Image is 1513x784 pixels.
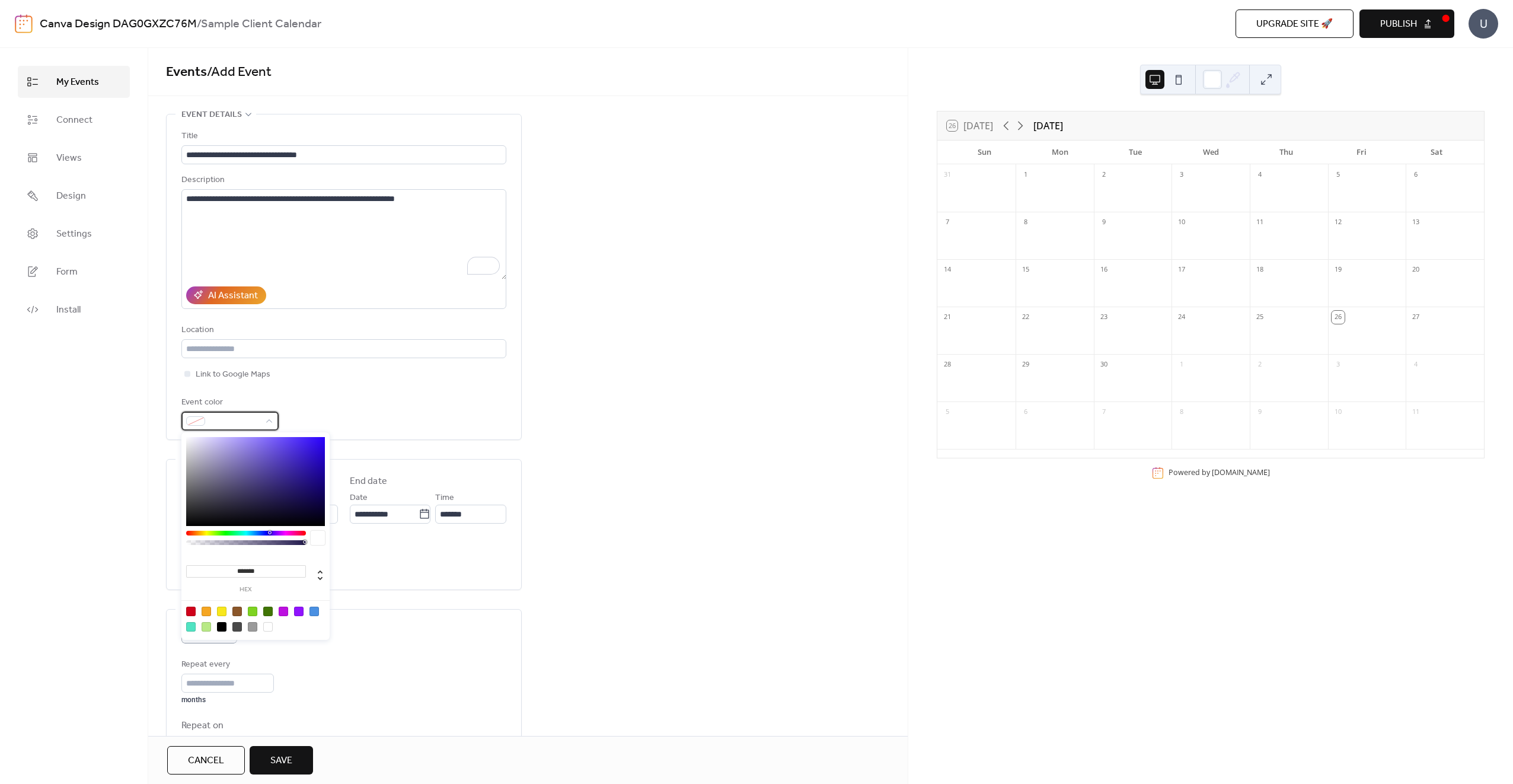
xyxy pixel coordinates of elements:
div: AI Assistant [208,289,258,303]
div: Title [181,129,504,144]
div: 9 [1253,406,1266,419]
div: #8B572A [232,607,242,616]
div: 21 [941,311,954,324]
div: 6 [1409,168,1422,181]
b: Sample Client Calendar [201,13,321,36]
span: Design [56,189,86,203]
div: 3 [1175,168,1188,181]
div: 22 [1019,311,1032,324]
span: / Add Event [207,59,272,85]
div: Event color [181,396,276,410]
textarea: To enrich screen reader interactions, please activate Accessibility in Grammarly extension settings [181,189,507,279]
span: Date [350,491,368,505]
span: Publish [1380,17,1417,31]
a: [DOMAIN_NAME] [1212,467,1270,477]
span: Form [56,265,78,279]
div: 8 [1019,216,1032,229]
div: 19 [1332,263,1345,276]
div: Repeat every [181,658,272,672]
span: Link to Google Maps [196,368,270,382]
button: Publish [1359,9,1454,38]
button: AI Assistant [186,286,266,304]
div: 15 [1019,263,1032,276]
a: Settings [18,218,130,250]
div: 2 [1097,168,1110,181]
div: 7 [941,216,954,229]
a: Install [18,294,130,326]
button: Upgrade site 🚀 [1236,9,1354,38]
a: Design [18,180,130,212]
span: Settings [56,227,92,241]
div: 24 [1175,311,1188,324]
div: 7 [1097,406,1110,419]
a: Connect [18,104,130,136]
div: 1 [1019,168,1032,181]
div: Location [181,323,504,337]
div: #50E3C2 [186,622,196,632]
label: hex [186,587,306,593]
div: 13 [1409,216,1422,229]
div: #417505 [263,607,273,616]
div: 17 [1175,263,1188,276]
span: Event details [181,108,242,122]
img: logo [15,14,33,33]
div: 16 [1097,263,1110,276]
div: #7ED321 [248,607,257,616]
div: 11 [1409,406,1422,419]
div: Fri [1324,141,1399,164]
div: Thu [1249,141,1324,164]
div: 10 [1332,406,1345,419]
div: #000000 [217,622,226,632]
a: My Events [18,66,130,98]
div: 4 [1409,358,1422,371]
div: #4A4A4A [232,622,242,632]
div: 29 [1019,358,1032,371]
div: 5 [941,406,954,419]
div: months [181,695,274,705]
div: 11 [1253,216,1266,229]
div: Wed [1173,141,1249,164]
div: #4A90E2 [309,607,319,616]
div: 26 [1332,311,1345,324]
div: #9B9B9B [248,622,257,632]
div: 31 [941,168,954,181]
b: / [197,13,201,36]
span: Cancel [188,754,224,768]
div: 3 [1332,358,1345,371]
div: End date [350,474,387,489]
div: U [1469,9,1498,39]
span: Save [270,754,292,768]
div: 12 [1332,216,1345,229]
div: 8 [1175,406,1188,419]
div: 30 [1097,358,1110,371]
div: Repeat on [181,719,504,733]
span: Upgrade site 🚀 [1256,17,1333,31]
div: #B8E986 [202,622,211,632]
span: Views [56,151,82,165]
div: Mon [1022,141,1097,164]
div: #9013FE [294,607,304,616]
div: 28 [941,358,954,371]
div: Description [181,173,504,187]
div: 27 [1409,311,1422,324]
a: Events [166,59,207,85]
div: 1 [1175,358,1188,371]
div: 5 [1332,168,1345,181]
div: #BD10E0 [279,607,288,616]
div: #F5A623 [202,607,211,616]
div: Tue [1097,141,1173,164]
div: [DATE] [1033,119,1063,133]
span: My Events [56,75,99,90]
div: 9 [1097,216,1110,229]
div: Sat [1399,141,1474,164]
div: 10 [1175,216,1188,229]
button: Cancel [167,746,245,775]
span: Connect [56,113,92,128]
div: Sun [947,141,1022,164]
div: 2 [1253,358,1266,371]
div: 20 [1409,263,1422,276]
div: 4 [1253,168,1266,181]
div: 6 [1019,406,1032,419]
div: Powered by [1169,467,1270,477]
